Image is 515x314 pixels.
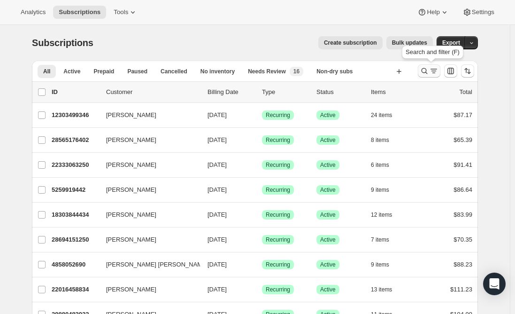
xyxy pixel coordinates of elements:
button: 13 items [371,283,402,296]
button: [PERSON_NAME] [PERSON_NAME] [100,257,194,272]
button: Export [437,36,466,49]
span: 8 items [371,136,389,144]
span: [DATE] [208,261,227,268]
button: 7 items [371,233,400,246]
span: No inventory [200,68,235,75]
div: 28694151250[PERSON_NAME][DATE]SuccessRecurringSuccessActive7 items$70.35 [52,233,472,246]
div: 4858052690[PERSON_NAME] [PERSON_NAME][DATE]SuccessRecurringSuccessActive9 items$88.23 [52,258,472,271]
span: 16 [293,68,300,75]
span: Analytics [21,8,46,16]
p: 22016458834 [52,285,99,294]
div: IDCustomerBilling DateTypeStatusItemsTotal [52,87,472,97]
button: [PERSON_NAME] [100,182,194,197]
span: [PERSON_NAME] [106,235,156,244]
div: 5259919442[PERSON_NAME][DATE]SuccessRecurringSuccessActive9 items$86.64 [52,183,472,196]
span: [PERSON_NAME] [106,210,156,220]
button: Customize table column order and visibility [444,64,457,78]
span: 9 items [371,261,389,268]
button: 9 items [371,183,400,196]
span: $86.64 [454,186,472,193]
span: Active [320,111,336,119]
button: Analytics [15,6,51,19]
span: Bulk updates [392,39,427,47]
span: Recurring [266,236,290,243]
span: [PERSON_NAME] [PERSON_NAME] [106,260,208,269]
button: Sort the results [461,64,474,78]
span: Needs Review [248,68,286,75]
span: 6 items [371,161,389,169]
p: Status [316,87,363,97]
button: [PERSON_NAME] [100,232,194,247]
button: Search and filter results [418,64,440,78]
p: Billing Date [208,87,254,97]
span: Recurring [266,161,290,169]
span: 12 items [371,211,392,219]
button: [PERSON_NAME] [100,108,194,123]
span: 9 items [371,186,389,194]
div: Items [371,87,418,97]
span: Recurring [266,111,290,119]
span: Tools [114,8,128,16]
span: 7 items [371,236,389,243]
button: [PERSON_NAME] [100,282,194,297]
span: Active [320,286,336,293]
span: Recurring [266,286,290,293]
span: Active [63,68,80,75]
p: 12303499346 [52,110,99,120]
span: All [43,68,50,75]
button: Bulk updates [386,36,433,49]
p: 4858052690 [52,260,99,269]
span: [DATE] [208,286,227,293]
span: [PERSON_NAME] [106,160,156,170]
div: 18303844434[PERSON_NAME][DATE]SuccessRecurringSuccessActive12 items$83.99 [52,208,472,221]
p: 22333063250 [52,160,99,170]
div: 22333063250[PERSON_NAME][DATE]SuccessRecurringSuccessActive6 items$91.41 [52,158,472,172]
button: [PERSON_NAME] [100,157,194,173]
span: Help [427,8,439,16]
button: Settings [457,6,500,19]
p: Total [460,87,472,97]
button: 9 items [371,258,400,271]
span: [PERSON_NAME] [106,285,156,294]
span: 13 items [371,286,392,293]
span: Recurring [266,136,290,144]
span: Cancelled [161,68,187,75]
span: Active [320,186,336,194]
span: [PERSON_NAME] [106,135,156,145]
span: Active [320,261,336,268]
button: 8 items [371,133,400,147]
p: 28694151250 [52,235,99,244]
button: Tools [108,6,143,19]
span: Active [320,211,336,219]
button: Create subscription [318,36,383,49]
button: [PERSON_NAME] [100,133,194,148]
span: [PERSON_NAME] [106,110,156,120]
p: 5259919442 [52,185,99,195]
span: Active [320,236,336,243]
span: Create subscription [324,39,377,47]
p: 18303844434 [52,210,99,220]
span: Recurring [266,186,290,194]
span: 24 items [371,111,392,119]
button: Help [412,6,454,19]
button: 6 items [371,158,400,172]
span: [DATE] [208,161,227,168]
p: Customer [106,87,200,97]
span: [DATE] [208,211,227,218]
span: Paused [127,68,147,75]
p: ID [52,87,99,97]
span: $87.17 [454,111,472,118]
span: Active [320,136,336,144]
span: Export [442,39,460,47]
span: $65.39 [454,136,472,143]
span: $88.23 [454,261,472,268]
button: Create new view [392,65,407,78]
span: Subscriptions [32,38,93,48]
button: Subscriptions [53,6,106,19]
span: $91.41 [454,161,472,168]
span: Non-dry subs [316,68,353,75]
span: Subscriptions [59,8,100,16]
div: Type [262,87,309,97]
span: $83.99 [454,211,472,218]
span: [DATE] [208,186,227,193]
